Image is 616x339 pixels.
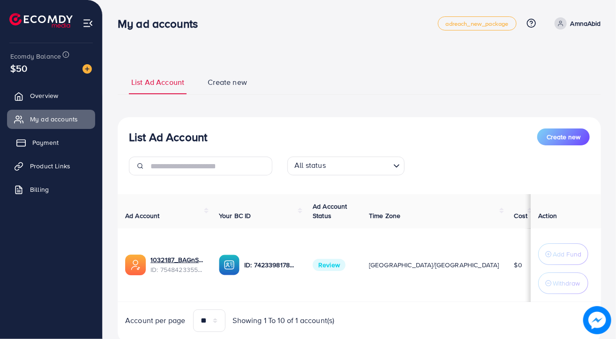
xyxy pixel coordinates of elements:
img: logo [9,13,73,28]
img: ic-ads-acc.e4c84228.svg [125,255,146,275]
span: All status [293,158,328,173]
span: $0 [514,260,522,270]
span: Cost [514,211,528,220]
a: Product Links [7,157,95,175]
h3: List Ad Account [129,130,207,144]
button: Create new [537,128,590,145]
a: My ad accounts [7,110,95,128]
div: <span class='underline'>1032187_BAGnSOLE_1757504289036</span></br>7548423355114651655 [150,255,204,274]
a: 1032187_BAGnSOLE_1757504289036 [150,255,204,264]
span: ID: 7548423355114651655 [150,265,204,274]
a: adreach_new_package [438,16,517,30]
span: Account per page [125,315,186,326]
span: Your BC ID [219,211,251,220]
img: image [583,306,611,334]
p: Withdraw [553,278,580,289]
span: Payment [32,138,59,147]
span: Create new [208,77,247,88]
button: Add Fund [538,243,588,265]
img: menu [83,18,93,29]
img: ic-ba-acc.ded83a64.svg [219,255,240,275]
span: $50 [10,61,27,75]
span: Review [313,259,346,271]
p: AmnaAbid [571,18,601,29]
span: Time Zone [369,211,400,220]
span: Billing [30,185,49,194]
img: image [83,64,92,74]
p: Add Fund [553,249,581,260]
span: Overview [30,91,58,100]
span: adreach_new_package [446,21,509,27]
span: My ad accounts [30,114,78,124]
span: [GEOGRAPHIC_DATA]/[GEOGRAPHIC_DATA] [369,260,499,270]
a: Overview [7,86,95,105]
p: ID: 7423398178336194577 [244,259,298,271]
h3: My ad accounts [118,17,205,30]
a: Billing [7,180,95,199]
span: Product Links [30,161,70,171]
span: Action [538,211,557,220]
a: AmnaAbid [551,17,601,30]
span: Showing 1 To 10 of 1 account(s) [233,315,335,326]
button: Withdraw [538,272,588,294]
span: Ecomdy Balance [10,52,61,61]
span: Ad Account Status [313,202,347,220]
span: List Ad Account [131,77,184,88]
span: Ad Account [125,211,160,220]
div: Search for option [287,157,405,175]
span: Create new [547,132,580,142]
input: Search for option [329,158,390,173]
a: Payment [7,133,95,152]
